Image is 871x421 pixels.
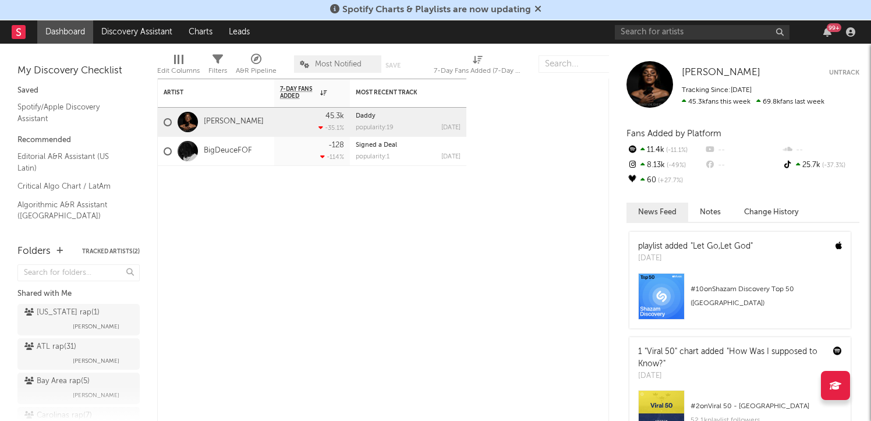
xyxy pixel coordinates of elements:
a: Dashboard [37,20,93,44]
span: +27.7 % [656,178,683,184]
div: 8.13k [626,158,704,173]
div: -- [782,143,859,158]
span: 69.8k fans last week [682,98,824,105]
a: BigDeuceFOF [204,146,252,156]
div: Artist [164,89,251,96]
a: [PERSON_NAME] [204,117,264,127]
div: -114 % [320,153,344,161]
div: Filters [208,49,227,83]
div: popularity: 19 [356,125,394,131]
div: ATL rap ( 31 ) [24,340,76,354]
div: playlist added [638,240,753,253]
a: Signed a Deal [356,142,397,148]
button: Save [385,62,401,69]
div: 7-Day Fans Added (7-Day Fans Added) [434,49,521,83]
div: My Discovery Checklist [17,64,140,78]
span: 7-Day Fans Added [280,86,317,100]
span: -11.1 % [664,147,688,154]
a: Discovery Assistant [93,20,180,44]
div: 11.4k [626,143,704,158]
div: Edit Columns [157,64,200,78]
div: # 10 on Shazam Discovery Top 50 ([GEOGRAPHIC_DATA]) [691,282,842,310]
span: Spotify Charts & Playlists are now updating [342,5,531,15]
div: 7-Day Fans Added (7-Day Fans Added) [434,64,521,78]
div: -35.1 % [318,124,344,132]
div: Folders [17,245,51,259]
div: 45.3k [325,112,344,120]
div: Signed a Deal [356,142,461,148]
div: Most Recent Track [356,89,443,96]
button: Change History [732,203,810,222]
input: Search for folders... [17,264,140,281]
div: 1 "Viral 50" chart added [638,346,824,370]
button: Tracked Artists(2) [82,249,140,254]
div: -- [704,158,781,173]
div: [DATE] [638,370,824,382]
span: [PERSON_NAME] [682,68,760,77]
div: 99 + [827,23,841,32]
div: Saved [17,84,140,98]
div: Edit Columns [157,49,200,83]
span: Most Notified [315,61,362,68]
button: Notes [688,203,732,222]
a: [US_STATE] rap(1)[PERSON_NAME] [17,304,140,335]
div: [US_STATE] rap ( 1 ) [24,306,100,320]
a: Bay Area rap(5)[PERSON_NAME] [17,373,140,404]
span: -37.3 % [820,162,845,169]
div: [DATE] [441,125,461,131]
span: Tracking Since: [DATE] [682,87,752,94]
button: News Feed [626,203,688,222]
div: # 2 on Viral 50 - [GEOGRAPHIC_DATA] [691,399,842,413]
a: [PERSON_NAME] [682,67,760,79]
a: Leads [221,20,258,44]
button: Untrack [829,67,859,79]
div: [DATE] [441,154,461,160]
span: -49 % [665,162,686,169]
div: -128 [328,141,344,149]
div: Bay Area rap ( 5 ) [24,374,90,388]
div: Recommended [17,133,140,147]
div: -- [704,143,781,158]
input: Search for artists [615,25,789,40]
div: Shared with Me [17,287,140,301]
div: [DATE] [638,253,753,264]
a: Algorithmic A&R Assistant ([GEOGRAPHIC_DATA]) [17,199,128,222]
a: ATL rap(31)[PERSON_NAME] [17,338,140,370]
div: Daddy [356,113,461,119]
a: #10onShazam Discovery Top 50 ([GEOGRAPHIC_DATA]) [629,273,851,328]
div: 25.7k [782,158,859,173]
span: [PERSON_NAME] [73,354,119,368]
a: Daddy [356,113,376,119]
span: [PERSON_NAME] [73,320,119,334]
a: "How Was I supposed to Know?" [638,348,817,368]
span: 45.3k fans this week [682,98,750,105]
div: popularity: 1 [356,154,390,160]
a: "Let Go,Let God" [691,242,753,250]
a: Charts [180,20,221,44]
div: Filters [208,64,227,78]
div: A&R Pipeline [236,64,277,78]
span: [PERSON_NAME] [73,388,119,402]
input: Search... [539,55,626,73]
a: Spotify/Apple Discovery Assistant [17,101,128,125]
div: A&R Pipeline [236,49,277,83]
button: 99+ [823,27,831,37]
div: 60 [626,173,704,188]
span: Fans Added by Platform [626,129,721,138]
a: Editorial A&R Assistant (US Latin) [17,150,128,174]
span: Dismiss [534,5,541,15]
a: Critical Algo Chart / LatAm [17,180,128,193]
